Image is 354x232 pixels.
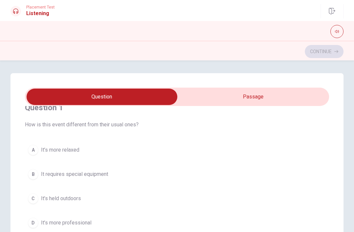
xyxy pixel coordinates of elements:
[25,166,329,182] button: BIt requires special equipment
[28,169,38,179] div: B
[41,219,91,227] span: It’s more professional
[28,218,38,228] div: D
[25,121,329,129] span: How is this event different from their usual ones?
[25,190,329,207] button: CIt’s held outdoors
[25,142,329,158] button: AIt’s more relaxed
[26,5,55,10] span: Placement Test
[25,215,329,231] button: DIt’s more professional
[26,10,55,17] h1: Listening
[41,146,79,154] span: It’s more relaxed
[25,102,329,113] h4: Question 1
[41,170,108,178] span: It requires special equipment
[28,193,38,204] div: C
[28,145,38,155] div: A
[41,195,81,202] span: It’s held outdoors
